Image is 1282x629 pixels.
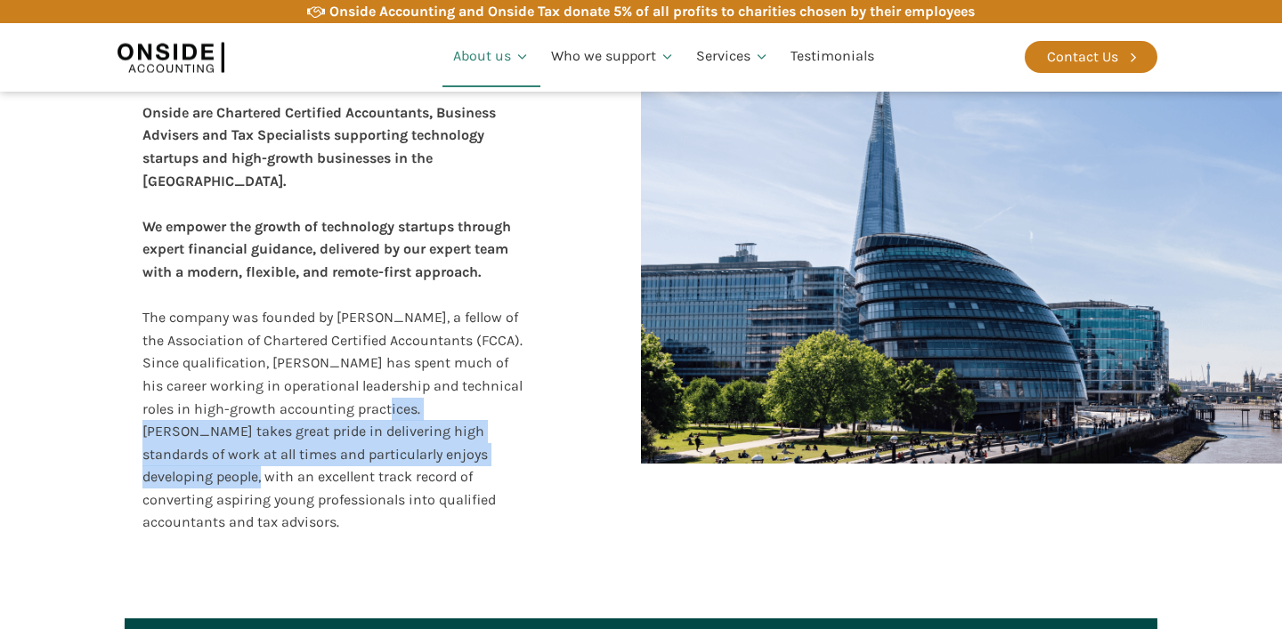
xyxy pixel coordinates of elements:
[142,240,508,280] b: , delivered by our expert team with a modern, flexible, and remote-first approach.
[780,27,885,87] a: Testimonials
[118,36,224,77] img: Onside Accounting
[540,27,686,87] a: Who we support
[142,101,527,534] div: The company was founded by [PERSON_NAME], a fellow of the Association of Chartered Certified Acco...
[686,27,780,87] a: Services
[1025,41,1157,73] a: Contact Us
[142,218,511,258] b: We empower the growth of technology startups through expert financial guidance
[142,104,496,190] b: Onside are Chartered Certified Accountants, Business Advisers and Tax Specialists supporting tech...
[442,27,540,87] a: About us
[1047,45,1118,69] div: Contact Us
